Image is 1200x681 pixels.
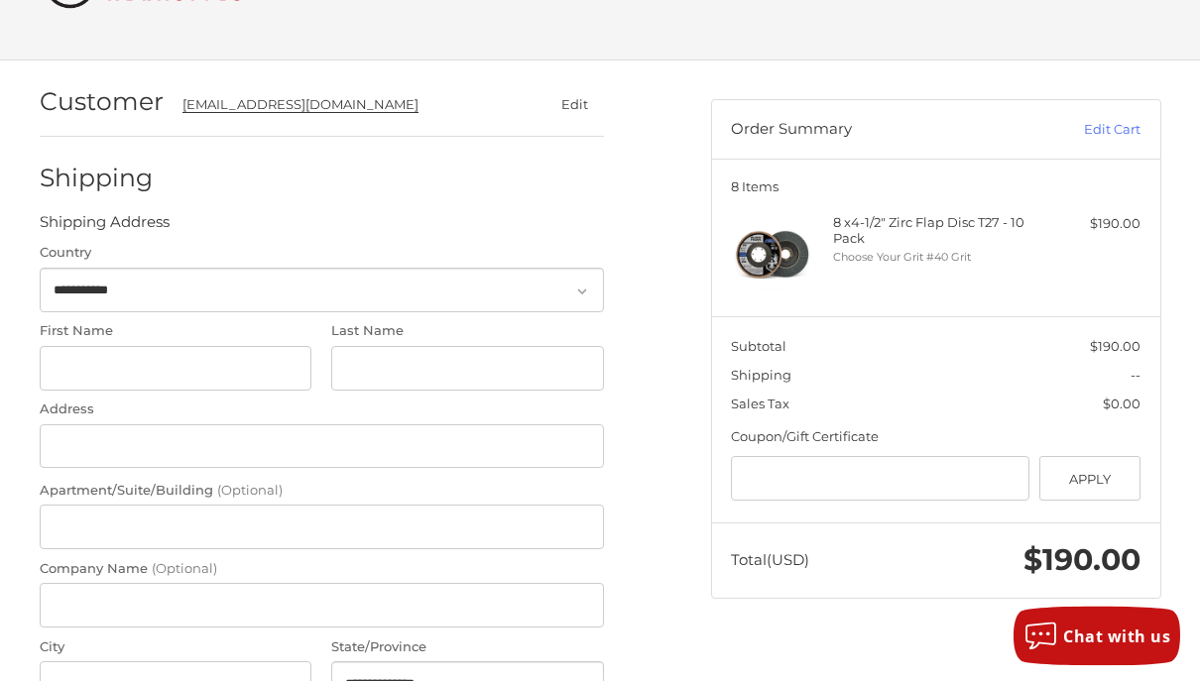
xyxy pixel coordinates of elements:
[731,368,791,384] span: Shipping
[40,560,604,580] label: Company Name
[40,482,604,502] label: Apartment/Suite/Building
[40,322,312,342] label: First Name
[833,215,1033,248] h4: 8 x 4-1/2" Zirc Flap Disc T27 - 10 Pack
[40,87,164,118] h2: Customer
[731,397,789,412] span: Sales Tax
[152,561,217,577] small: (Optional)
[731,121,1010,141] h3: Order Summary
[1063,625,1170,647] span: Chat with us
[1038,215,1140,235] div: $190.00
[40,244,604,264] label: Country
[40,400,604,420] label: Address
[833,250,1033,267] li: Choose Your Grit #40 Grit
[40,638,312,658] label: City
[546,91,604,120] button: Edit
[731,428,1140,448] div: Coupon/Gift Certificate
[731,179,1140,195] h3: 8 Items
[731,457,1029,502] input: Gift Certificate or Coupon Code
[1023,542,1140,579] span: $190.00
[731,551,809,570] span: Total (USD)
[331,322,604,342] label: Last Name
[217,483,283,499] small: (Optional)
[1039,457,1141,502] button: Apply
[40,212,170,244] legend: Shipping Address
[40,164,156,194] h2: Shipping
[1131,368,1140,384] span: --
[1014,607,1180,666] button: Chat with us
[1011,121,1140,141] a: Edit Cart
[1090,339,1140,355] span: $190.00
[331,638,604,658] label: State/Province
[731,339,786,355] span: Subtotal
[1103,397,1140,412] span: $0.00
